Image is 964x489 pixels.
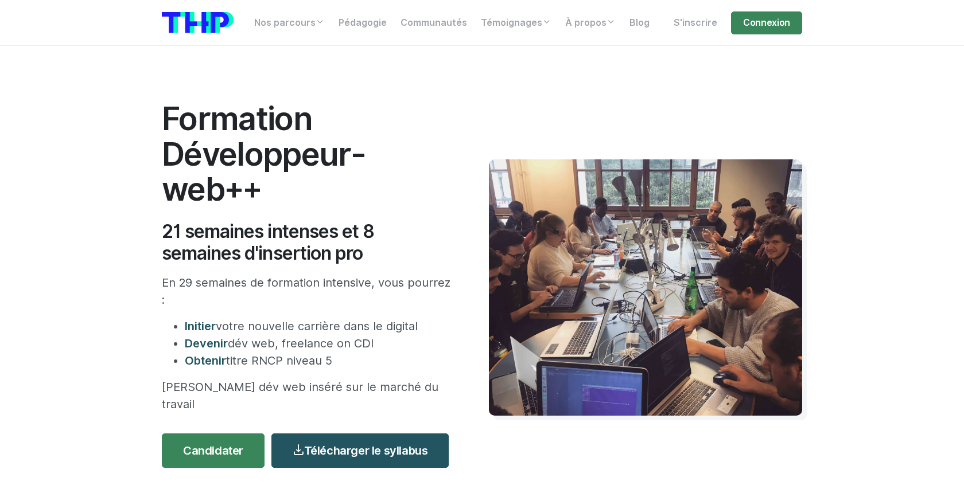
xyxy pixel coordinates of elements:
a: Télécharger le syllabus [271,433,449,468]
span: Devenir [185,337,228,350]
li: titre RNCP niveau 5 [185,352,454,369]
h2: 21 semaines intenses et 8 semaines d'insertion pro [162,221,454,265]
a: Blog [623,11,656,34]
a: Connexion [731,11,802,34]
span: Obtenir [185,354,226,367]
p: En 29 semaines de formation intensive, vous pourrez : [162,274,454,308]
p: [PERSON_NAME] dév web inséré sur le marché du travail [162,378,454,413]
img: Travail [489,159,802,416]
a: S'inscrire [667,11,724,34]
h1: Formation Développeur-web++ [162,101,454,207]
a: À propos [558,11,623,34]
li: dév web, freelance on CDI [185,335,454,352]
li: votre nouvelle carrière dans le digital [185,318,454,335]
a: Témoignages [474,11,558,34]
span: Initier [185,319,216,333]
a: Nos parcours [247,11,332,34]
a: Candidater [162,433,265,468]
img: logo [162,12,234,33]
a: Communautés [394,11,474,34]
a: Pédagogie [332,11,394,34]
